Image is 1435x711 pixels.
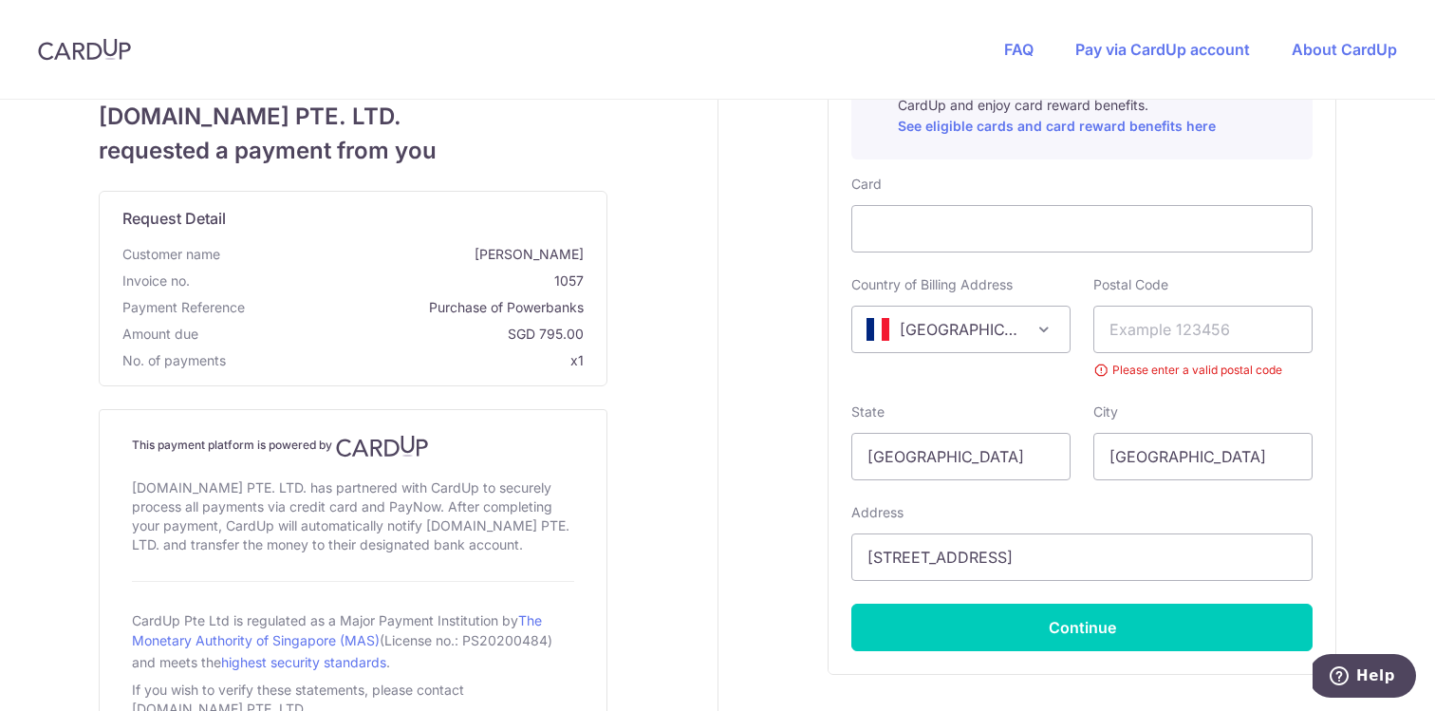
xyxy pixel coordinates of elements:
h4: This payment platform is powered by [132,435,574,458]
div: CardUp Pte Ltd is regulated as a Major Payment Institution by (License no.: PS20200484) and meets... [132,605,574,677]
iframe: Opens a widget where you can find more information [1313,654,1416,702]
label: Postal Code [1093,275,1168,294]
span: x1 [570,352,584,368]
span: SGD 795.00 [206,325,584,344]
span: Purchase of Powerbanks [252,298,584,317]
a: About CardUp [1292,40,1397,59]
a: highest security standards [221,654,386,670]
a: Pay via CardUp account [1075,40,1250,59]
label: Card [851,175,882,194]
p: Pay with your credit card for this and other payments on CardUp and enjoy card reward benefits. [898,77,1296,138]
span: translation missing: en.request_detail [122,209,226,228]
span: requested a payment from you [99,134,607,168]
span: [PERSON_NAME] [228,245,584,264]
label: State [851,402,885,421]
a: See eligible cards and card reward benefits here [898,118,1216,134]
div: [DOMAIN_NAME] PTE. LTD. has partnered with CardUp to securely process all payments via credit car... [132,475,574,558]
span: No. of payments [122,351,226,370]
label: Address [851,503,904,522]
span: Amount due [122,325,198,344]
small: Please enter a valid postal code [1093,361,1313,380]
span: translation missing: en.payment_reference [122,299,245,315]
span: France [852,307,1070,352]
iframe: Secure card payment input frame [867,217,1296,240]
label: Country of Billing Address [851,275,1013,294]
label: City [1093,402,1118,421]
img: CardUp [336,435,429,458]
input: Example 123456 [1093,306,1313,353]
span: Invoice no. [122,271,190,290]
span: [DOMAIN_NAME] PTE. LTD. [99,100,607,134]
span: Customer name [122,245,220,264]
img: CardUp [38,38,131,61]
a: FAQ [1004,40,1034,59]
span: 1057 [197,271,584,290]
span: France [851,306,1071,353]
button: Continue [851,604,1313,651]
